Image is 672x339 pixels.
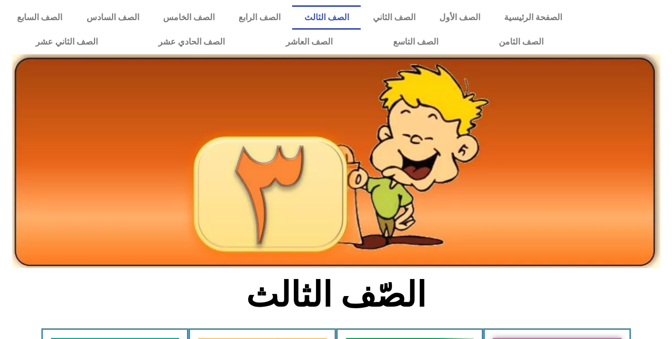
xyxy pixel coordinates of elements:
a: الصف الخامس [151,5,226,30]
a: الصف الرابع [226,5,292,30]
a: الصف الحادي عشر [128,30,255,54]
a: الصف السابع [5,5,74,30]
a: الصف الثامن [469,30,574,54]
a: الصف الثالث [292,5,361,30]
h2: الصّف الثالث [160,274,512,316]
a: الصفحة الرئيسية [492,5,574,30]
a: الصف الثاني [361,5,427,30]
a: الصف السادس [74,5,151,30]
a: الصف العاشر [256,30,363,54]
a: الصف الثاني عشر [5,30,128,54]
a: الصف الأول [427,5,492,30]
a: الصف التاسع [363,30,469,54]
